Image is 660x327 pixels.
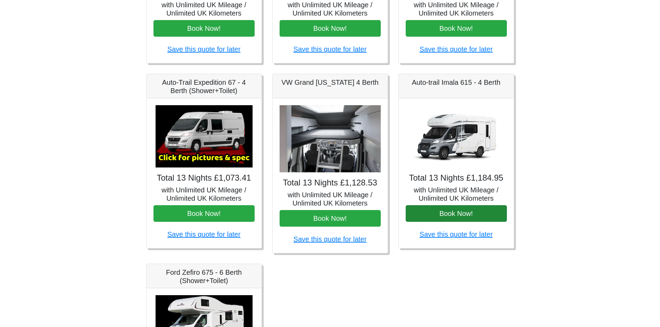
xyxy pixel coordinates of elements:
img: Auto-Trail Expedition 67 - 4 Berth (Shower+Toilet) [156,105,253,167]
img: VW Grand California 4 Berth [280,105,381,173]
button: Book Now! [406,205,507,222]
a: Save this quote for later [293,235,367,243]
a: Save this quote for later [420,45,493,53]
a: Save this quote for later [420,230,493,238]
button: Book Now! [280,210,381,227]
button: Book Now! [153,205,255,222]
h5: Auto-Trail Expedition 67 - 4 Berth (Shower+Toilet) [153,78,255,95]
a: Save this quote for later [167,45,240,53]
button: Book Now! [153,20,255,37]
h4: Total 13 Nights £1,184.95 [406,173,507,183]
h5: Ford Zefiro 675 - 6 Berth (Shower+Toilet) [153,268,255,285]
a: Save this quote for later [293,45,367,53]
h5: with Unlimited UK Mileage / Unlimited UK Kilometers [280,191,381,207]
button: Book Now! [280,20,381,37]
h5: with Unlimited UK Mileage / Unlimited UK Kilometers [406,186,507,202]
h5: with Unlimited UK Mileage / Unlimited UK Kilometers [406,1,507,17]
button: Book Now! [406,20,507,37]
h5: Auto-trail Imala 615 - 4 Berth [406,78,507,87]
a: Save this quote for later [167,230,240,238]
h4: Total 13 Nights £1,073.41 [153,173,255,183]
h4: Total 13 Nights £1,128.53 [280,178,381,188]
h5: with Unlimited UK Mileage / Unlimited UK Kilometers [153,186,255,202]
img: Auto-trail Imala 615 - 4 Berth [408,105,505,167]
h5: VW Grand [US_STATE] 4 Berth [280,78,381,87]
h5: with Unlimited UK Mileage / Unlimited UK Kilometers [280,1,381,17]
h5: with Unlimited UK Mileage / Unlimited UK Kilometers [153,1,255,17]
